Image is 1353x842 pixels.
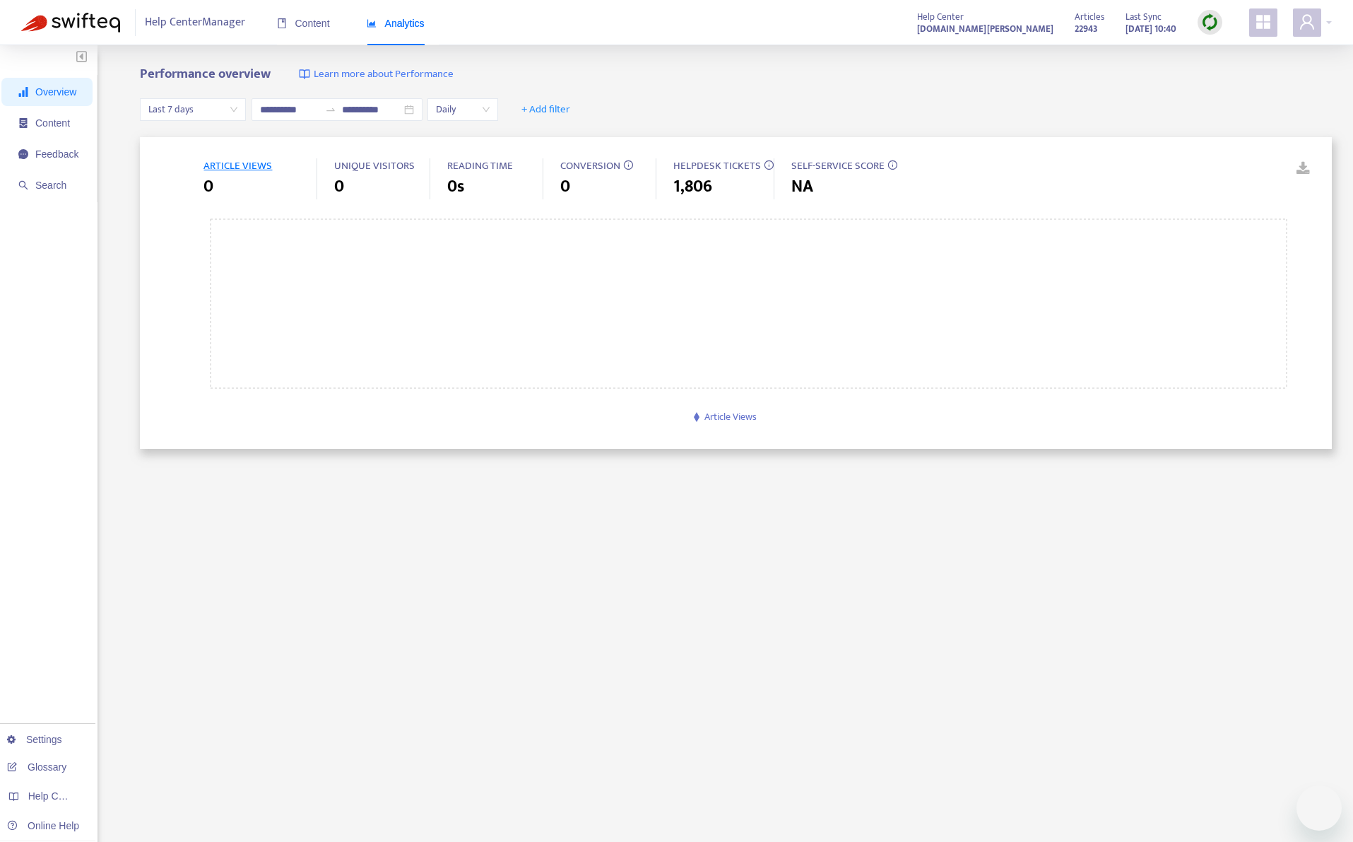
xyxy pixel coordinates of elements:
span: Article Views [704,409,757,425]
span: Learn more about Performance [314,66,454,83]
span: area-chart [367,18,377,28]
span: user [1299,13,1316,30]
span: Help Center [917,9,964,25]
span: Last 7 days [148,99,237,120]
span: Feedback [35,148,78,160]
span: 0s [447,174,464,199]
a: Glossary [7,761,66,773]
strong: [DOMAIN_NAME][PERSON_NAME] [917,21,1053,37]
span: Analytics [367,18,425,29]
span: SELF-SERVICE SCORE [791,157,885,175]
span: swap-right [325,104,336,115]
img: image-link [299,69,310,80]
span: + Add filter [521,101,570,118]
span: Daily [436,99,490,120]
a: Settings [7,734,62,745]
span: book [277,18,287,28]
span: UNIQUE VISITORS [334,157,415,175]
img: Swifteq [21,13,120,33]
span: Last Sync [1125,9,1162,25]
span: search [18,180,28,190]
span: appstore [1255,13,1272,30]
span: CONVERSION [560,157,620,175]
a: [DOMAIN_NAME][PERSON_NAME] [917,21,1053,37]
span: HELPDESK TICKETS [673,157,761,175]
a: Online Help [7,820,79,831]
strong: 22943 [1075,21,1098,37]
a: Learn more about Performance [299,66,454,83]
strong: [DATE] 10:40 [1125,21,1176,37]
span: Content [277,18,330,29]
span: signal [18,87,28,97]
span: Content [35,117,70,129]
span: 0 [334,174,344,199]
span: READING TIME [447,157,513,175]
span: 1,806 [673,174,712,199]
span: 0 [203,174,213,199]
span: ARTICLE VIEWS [203,157,272,175]
span: Search [35,180,66,191]
span: message [18,149,28,159]
span: 0 [560,174,570,199]
span: Help Centers [28,790,86,802]
img: sync.dc5367851b00ba804db3.png [1201,13,1219,31]
span: Help Center Manager [145,9,245,36]
b: Performance overview [140,63,271,85]
span: Articles [1075,9,1104,25]
span: Overview [35,86,76,98]
button: + Add filter [511,98,581,121]
span: container [18,118,28,128]
span: NA [791,174,813,199]
iframe: メッセージングウィンドウを開くボタン [1296,785,1342,831]
span: to [325,104,336,115]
